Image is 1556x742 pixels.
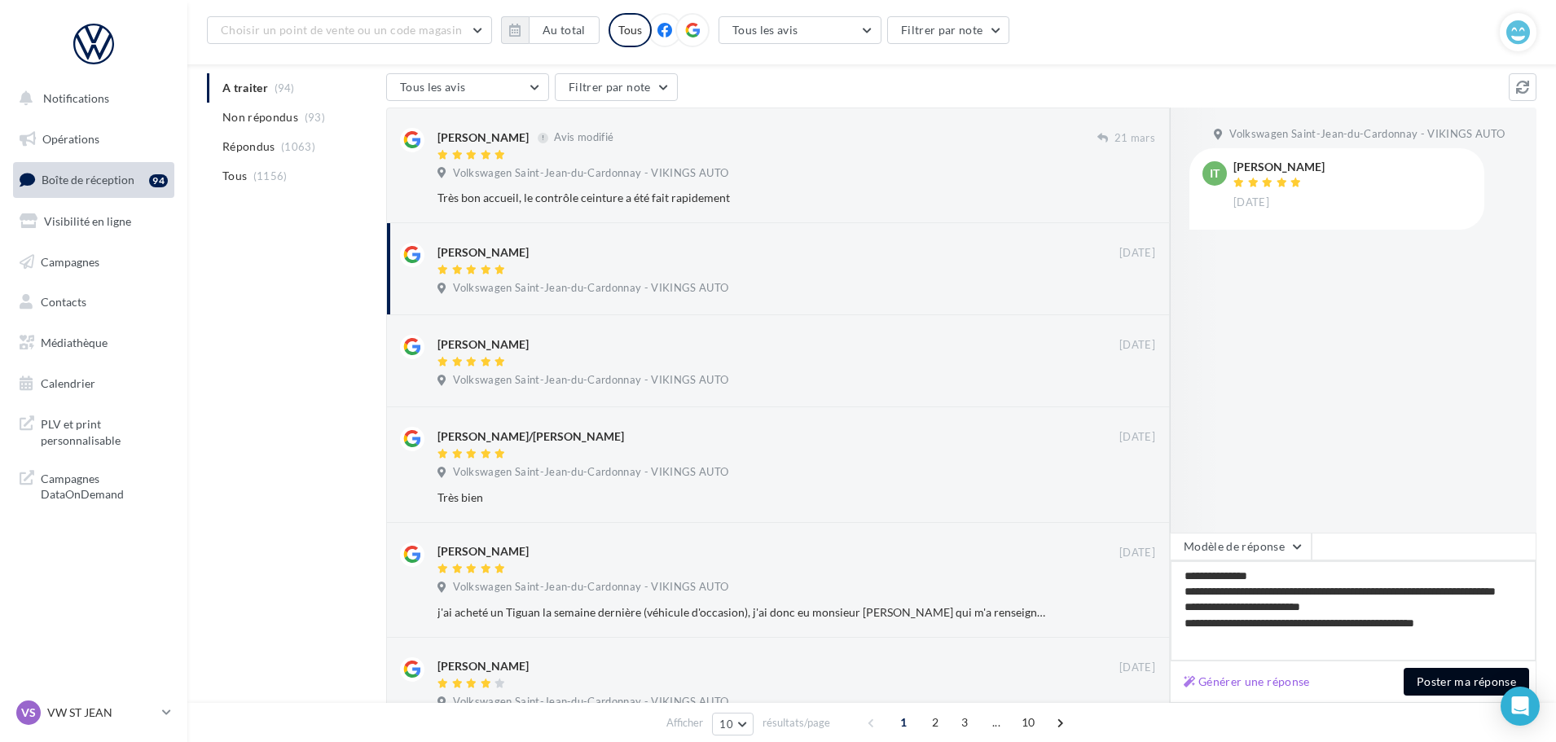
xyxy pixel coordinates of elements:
span: Campagnes [41,254,99,268]
button: Filtrer par note [555,73,678,101]
span: Campagnes DataOnDemand [41,468,168,503]
span: Répondus [222,138,275,155]
span: [DATE] [1119,546,1155,560]
span: 1 [890,709,916,735]
span: Volkswagen Saint-Jean-du-Cardonnay - VIKINGS AUTO [453,580,728,595]
p: VW ST JEAN [47,705,156,721]
a: Médiathèque [10,326,178,360]
span: (93) [305,111,325,124]
span: Notifications [43,91,109,105]
button: Au total [529,16,600,44]
span: Volkswagen Saint-Jean-du-Cardonnay - VIKINGS AUTO [453,373,728,388]
button: Au total [501,16,600,44]
a: Opérations [10,122,178,156]
a: Calendrier [10,367,178,401]
span: PLV et print personnalisable [41,413,168,448]
span: 10 [719,718,733,731]
button: Générer une réponse [1177,672,1316,692]
span: Volkswagen Saint-Jean-du-Cardonnay - VIKINGS AUTO [453,166,728,181]
div: Open Intercom Messenger [1501,687,1540,726]
a: Boîte de réception94 [10,162,178,197]
span: Tous les avis [400,80,466,94]
span: Contacts [41,295,86,309]
a: Campagnes [10,245,178,279]
span: Volkswagen Saint-Jean-du-Cardonnay - VIKINGS AUTO [1229,127,1505,142]
button: 10 [712,713,754,735]
div: j'ai acheté un Tiguan la semaine dernière (véhicule d'occasion), j'ai donc eu monsieur [PERSON_NA... [437,604,1049,621]
span: Opérations [42,132,99,146]
span: (1063) [281,140,315,153]
div: [PERSON_NAME] [437,336,529,353]
div: [PERSON_NAME]/[PERSON_NAME] [437,428,624,445]
span: Calendrier [41,376,95,390]
span: Tous les avis [732,23,798,37]
span: IT [1210,165,1220,182]
span: [DATE] [1233,195,1269,210]
button: Tous les avis [386,73,549,101]
div: [PERSON_NAME] [1233,161,1325,173]
span: VS [21,705,36,721]
div: [PERSON_NAME] [437,244,529,261]
span: [DATE] [1119,338,1155,353]
div: [PERSON_NAME] [437,543,529,560]
button: Choisir un point de vente ou un code magasin [207,16,492,44]
div: Très bien [437,490,1049,506]
a: Visibilité en ligne [10,204,178,239]
span: [DATE] [1119,430,1155,445]
span: Avis modifié [554,131,613,144]
span: Afficher [666,715,703,731]
a: PLV et print personnalisable [10,406,178,454]
span: [DATE] [1119,661,1155,675]
span: 10 [1015,709,1042,735]
span: Médiathèque [41,336,108,349]
a: Campagnes DataOnDemand [10,461,178,509]
span: 3 [952,709,978,735]
span: Choisir un point de vente ou un code magasin [221,23,462,37]
span: Visibilité en ligne [44,214,131,228]
span: Volkswagen Saint-Jean-du-Cardonnay - VIKINGS AUTO [453,281,728,296]
a: VS VW ST JEAN [13,697,174,728]
a: Contacts [10,285,178,319]
span: (1156) [253,169,288,182]
span: Tous [222,168,247,184]
span: Volkswagen Saint-Jean-du-Cardonnay - VIKINGS AUTO [453,695,728,709]
span: 21 mars [1114,131,1155,146]
div: [PERSON_NAME] [437,658,529,674]
button: Notifications [10,81,171,116]
span: Boîte de réception [42,173,134,187]
div: Tous [609,13,652,47]
button: Modèle de réponse [1170,533,1312,560]
span: résultats/page [763,715,830,731]
div: 94 [149,174,168,187]
button: Tous les avis [719,16,881,44]
div: Très bon accueil, le contrôle ceinture a été fait rapidement [437,190,1049,206]
div: [PERSON_NAME] [437,130,529,146]
span: 2 [922,709,948,735]
span: Non répondus [222,109,298,125]
button: Filtrer par note [887,16,1010,44]
span: [DATE] [1119,246,1155,261]
span: ... [983,709,1009,735]
button: Poster ma réponse [1404,668,1529,696]
span: Volkswagen Saint-Jean-du-Cardonnay - VIKINGS AUTO [453,465,728,480]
